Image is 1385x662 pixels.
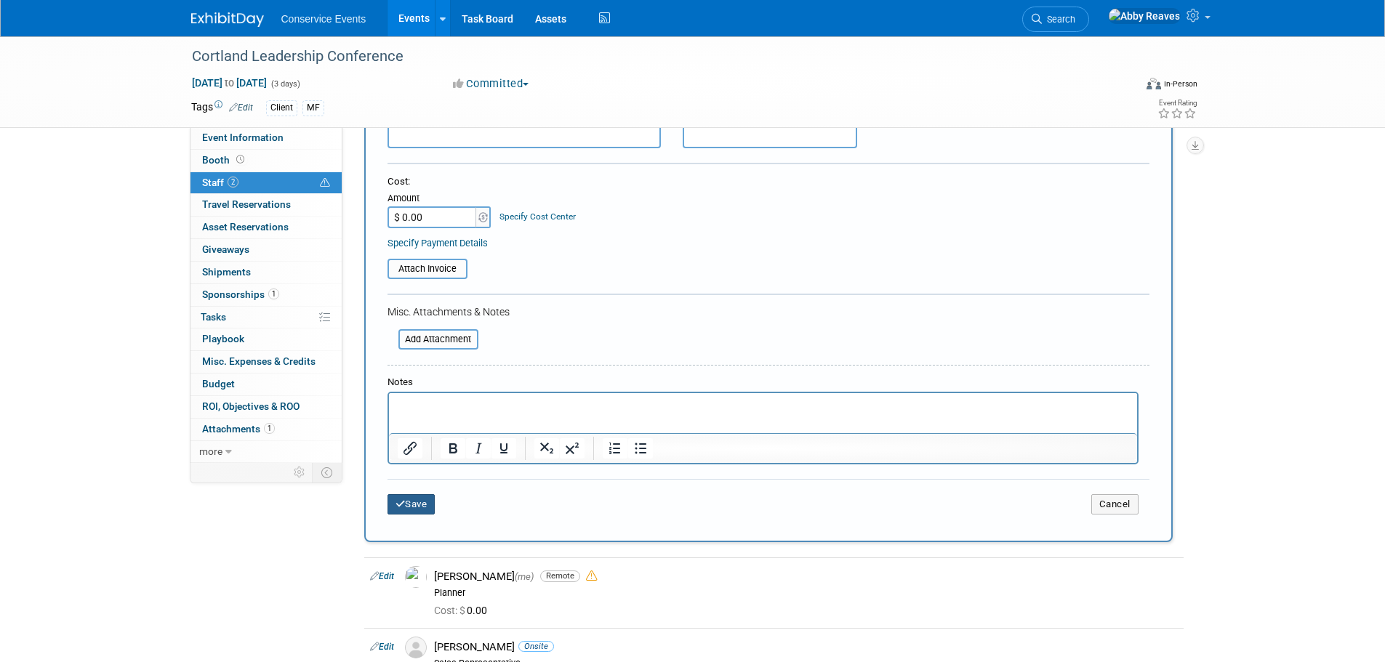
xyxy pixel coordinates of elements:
[191,76,268,89] span: [DATE] [DATE]
[264,423,275,434] span: 1
[312,463,342,482] td: Toggle Event Tabs
[268,288,279,299] span: 1
[1108,8,1181,24] img: Abby Reaves
[1042,14,1075,25] span: Search
[466,438,491,459] button: Italic
[434,605,467,616] span: Cost: $
[191,12,264,27] img: ExhibitDay
[202,198,291,210] span: Travel Reservations
[1147,78,1161,89] img: Format-Inperson.png
[586,570,597,581] i: Double-book Warning!
[1022,7,1089,32] a: Search
[266,100,297,116] div: Client
[202,177,238,188] span: Staff
[434,587,1178,599] div: Planner
[441,438,465,459] button: Bold
[199,445,222,457] span: more
[187,44,1112,70] div: Cortland Leadership Conference
[190,307,342,328] a: Tasks
[190,150,342,171] a: Booth
[190,194,342,216] a: Travel Reservations
[270,79,300,89] span: (3 days)
[190,284,342,306] a: Sponsorships1
[499,211,576,222] a: Specify Cost Center
[370,571,394,581] a: Edit
[388,376,1139,389] div: Notes
[202,288,279,300] span: Sponsorships
[434,640,1178,654] div: [PERSON_NAME]
[628,438,653,459] button: Bullet list
[603,438,627,459] button: Numbered list
[405,637,427,658] img: Associate-Profile-5.png
[388,192,493,206] div: Amount
[233,154,247,165] span: Booth not reserved yet
[388,304,1149,319] div: Misc. Attachments & Notes
[320,177,330,190] span: Potential Scheduling Conflict -- at least one attendee is tagged in another overlapping event.
[190,217,342,238] a: Asset Reservations
[202,400,300,412] span: ROI, Objectives & ROO
[370,642,394,652] a: Edit
[1091,494,1139,514] button: Cancel
[534,438,559,459] button: Subscript
[491,438,516,459] button: Underline
[560,438,585,459] button: Superscript
[434,570,1178,584] div: [PERSON_NAME]
[388,494,435,514] button: Save
[190,374,342,395] a: Budget
[191,100,253,116] td: Tags
[202,243,249,255] span: Giveaways
[190,328,342,350] a: Playbook
[190,239,342,261] a: Giveaways
[190,351,342,373] a: Misc. Expenses & Credits
[302,100,324,116] div: MF
[388,175,1149,189] div: Cost:
[515,571,534,582] span: (me)
[1163,78,1197,89] div: In-Person
[388,238,488,249] a: Specify Payment Details
[202,221,289,233] span: Asset Reservations
[229,102,253,113] a: Edit
[222,77,236,89] span: to
[202,266,251,278] span: Shipments
[228,177,238,187] span: 2
[201,311,226,323] span: Tasks
[190,262,342,283] a: Shipments
[190,127,342,149] a: Event Information
[398,438,422,459] button: Insert/edit link
[518,641,554,652] span: Onsite
[202,355,316,367] span: Misc. Expenses & Credits
[448,76,534,92] button: Committed
[190,441,342,463] a: more
[1157,100,1197,107] div: Event Rating
[1048,76,1198,97] div: Event Format
[281,13,366,25] span: Conservice Events
[202,423,275,435] span: Attachments
[540,570,580,581] span: Remote
[202,154,247,166] span: Booth
[190,396,342,418] a: ROI, Objectives & ROO
[202,132,284,143] span: Event Information
[202,378,235,389] span: Budget
[202,333,244,344] span: Playbook
[287,463,313,482] td: Personalize Event Tab Strip
[434,605,493,616] span: 0.00
[190,172,342,194] a: Staff2
[389,393,1137,433] iframe: Rich Text Area
[190,419,342,440] a: Attachments1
